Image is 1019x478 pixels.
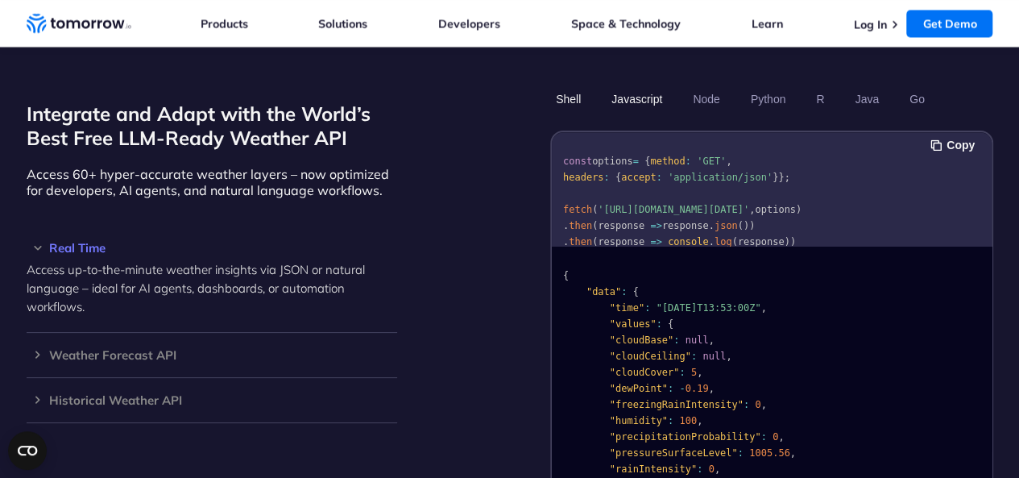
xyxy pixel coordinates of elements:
[644,156,650,167] span: {
[668,318,673,329] span: {
[609,430,760,442] span: "precipitationProbability"
[789,236,795,247] span: )
[609,318,656,329] span: "values"
[731,236,737,247] span: (
[632,285,638,297] span: {
[903,85,930,113] button: Go
[810,85,830,113] button: R
[778,430,784,442] span: ,
[853,17,886,31] a: Log In
[668,414,673,426] span: :
[749,447,790,458] span: 1005.56
[726,156,731,167] span: ,
[27,166,397,198] p: Access 60+ hyper-accurate weather layers – now optimized for developers, AI agents, and natural l...
[726,350,731,361] span: ,
[8,431,47,470] button: Open CMP widget
[27,102,397,150] h2: Integrate and Adapt with the World’s Best Free LLM-Ready Weather API
[621,285,627,297] span: :
[760,430,766,442] span: :
[609,334,673,345] span: "cloudBase"
[27,349,397,361] h3: Weather Forecast API
[708,334,714,345] span: ,
[569,236,592,247] span: then
[737,220,743,231] span: (
[690,350,696,361] span: :
[679,382,685,393] span: -
[744,220,749,231] span: )
[609,301,644,313] span: "time"
[571,16,681,31] a: Space & Technology
[644,301,650,313] span: :
[656,301,760,313] span: "[DATE]T13:53:00Z"
[598,236,644,247] span: response
[598,220,644,231] span: response
[796,204,802,215] span: )
[743,398,748,409] span: :
[687,85,725,113] button: Node
[563,204,592,215] span: fetch
[737,447,743,458] span: :
[752,16,783,31] a: Learn
[650,236,661,247] span: =>
[789,447,795,458] span: ,
[714,236,731,247] span: log
[606,85,668,113] button: Javascript
[661,220,708,231] span: response
[592,236,598,247] span: (
[685,382,708,393] span: 0.19
[621,172,656,183] span: accept
[690,366,696,377] span: 5
[632,156,638,167] span: =
[656,172,661,183] span: :
[609,382,667,393] span: "dewPoint"
[708,382,714,393] span: ,
[773,172,778,183] span: }
[668,172,773,183] span: 'application/json'
[592,220,598,231] span: (
[615,172,621,183] span: {
[318,16,367,31] a: Solutions
[609,398,743,409] span: "freezingRainIntensity"
[737,236,784,247] span: response
[586,285,620,297] span: "data"
[749,220,755,231] span: )
[609,366,679,377] span: "cloudCover"
[784,236,789,247] span: )
[27,242,397,254] h3: Real Time
[760,301,766,313] span: ,
[679,366,685,377] span: :
[679,414,697,426] span: 100
[697,366,702,377] span: ,
[592,156,633,167] span: options
[668,382,673,393] span: :
[714,220,737,231] span: json
[697,414,702,426] span: ,
[609,447,737,458] span: "pressureSurfaceLevel"
[563,269,569,281] span: {
[563,236,569,247] span: .
[201,16,248,31] a: Products
[702,350,726,361] span: null
[673,334,679,345] span: :
[906,10,992,37] a: Get Demo
[755,398,760,409] span: 0
[592,204,598,215] span: (
[656,318,661,329] span: :
[550,85,586,113] button: Shell
[27,394,397,406] h3: Historical Weather API
[930,136,980,154] button: Copy
[27,11,131,35] a: Home link
[708,220,714,231] span: .
[650,220,661,231] span: =>
[650,156,685,167] span: method
[438,16,500,31] a: Developers
[708,463,714,474] span: 0
[849,85,884,113] button: Java
[563,172,604,183] span: headers
[27,260,397,316] p: Access up-to-the-minute weather insights via JSON or natural language – ideal for AI agents, dash...
[773,430,778,442] span: 0
[708,236,714,247] span: .
[714,463,719,474] span: ,
[755,204,796,215] span: options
